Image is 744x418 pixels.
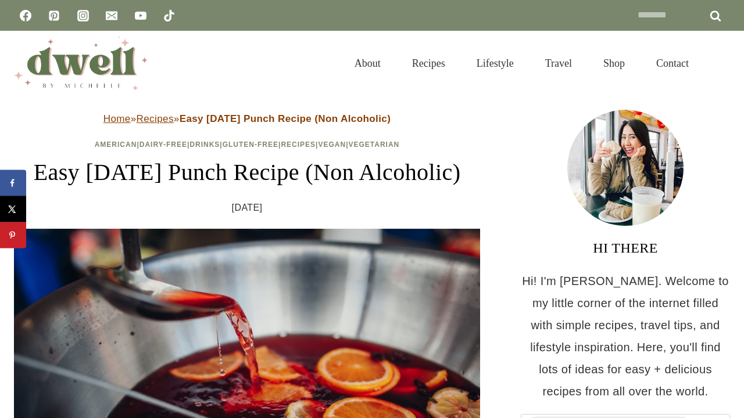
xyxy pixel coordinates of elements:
[349,140,400,149] a: Vegetarian
[339,43,396,84] a: About
[95,140,137,149] a: American
[139,140,187,149] a: Dairy-Free
[180,113,391,124] strong: Easy [DATE] Punch Recipe (Non Alcoholic)
[129,4,152,27] a: YouTube
[14,37,148,90] img: DWELL by michelle
[339,43,704,84] nav: Primary Navigation
[521,270,730,402] p: Hi! I'm [PERSON_NAME]. Welcome to my little corner of the internet filled with simple recipes, tr...
[588,43,641,84] a: Shop
[71,4,95,27] a: Instagram
[14,4,37,27] a: Facebook
[530,43,588,84] a: Travel
[232,199,263,217] time: [DATE]
[461,43,530,84] a: Lifestyle
[396,43,461,84] a: Recipes
[189,140,220,149] a: Drinks
[318,140,346,149] a: Vegan
[103,113,131,124] a: Home
[710,53,730,73] button: View Search Form
[103,113,391,124] span: » »
[95,140,400,149] span: | | | | | |
[521,237,730,258] h3: HI THERE
[137,113,174,124] a: Recipes
[42,4,66,27] a: Pinterest
[223,140,278,149] a: Gluten-Free
[100,4,123,27] a: Email
[158,4,181,27] a: TikTok
[641,43,704,84] a: Contact
[281,140,316,149] a: Recipes
[14,155,480,190] h1: Easy [DATE] Punch Recipe (Non Alcoholic)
